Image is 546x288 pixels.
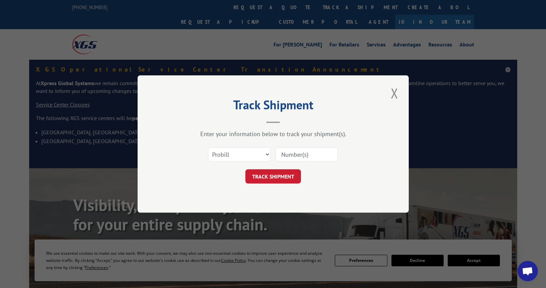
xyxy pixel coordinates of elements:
[171,100,375,113] h2: Track Shipment
[276,147,338,161] input: Number(s)
[245,169,301,184] button: TRACK SHIPMENT
[518,261,538,281] a: Open chat
[171,130,375,138] div: Enter your information below to track your shipment(s).
[389,84,400,102] button: Close modal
